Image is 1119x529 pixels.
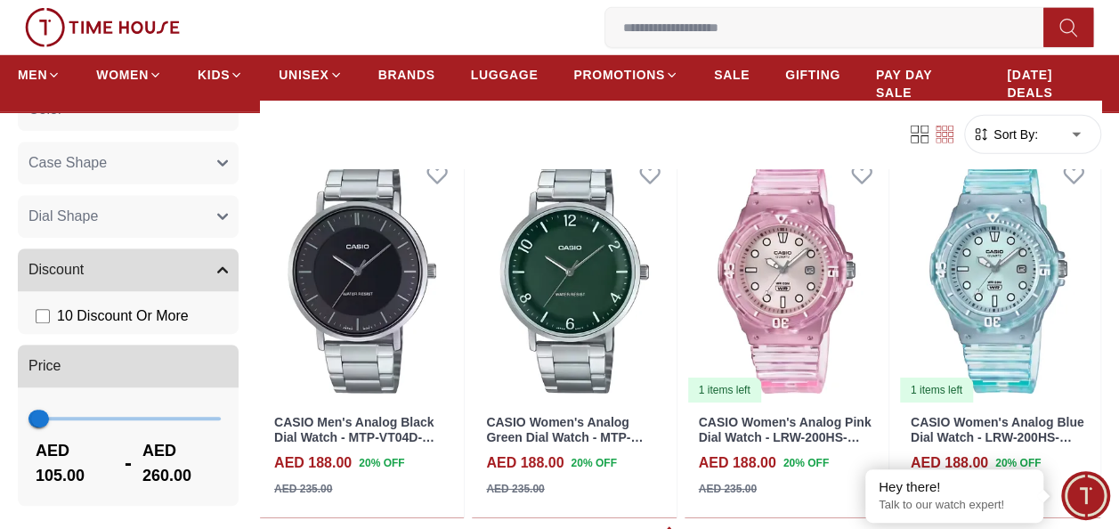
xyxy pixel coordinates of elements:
[36,437,114,487] span: AED 105.00
[995,455,1041,471] span: 20 % OFF
[274,452,352,474] h4: AED 188.00
[571,455,616,471] span: 20 % OFF
[1007,66,1101,102] span: [DATE] DEALS
[573,59,678,91] a: PROMOTIONS
[18,344,239,387] button: Price
[1007,59,1101,109] a: [DATE] DEALS
[28,354,61,376] span: Price
[260,148,464,404] img: CASIO Men's Analog Black Dial Watch - MTP-VT04D-1EDF
[471,59,539,91] a: LUGGAGE
[785,59,840,91] a: GIFTING
[573,66,665,84] span: PROMOTIONS
[685,148,888,404] a: CASIO Women's Analog Pink Dial Watch - LRW-200HS-4EVDF1 items left
[879,498,1030,513] p: Talk to our watch expert!
[699,452,776,474] h4: AED 188.00
[25,8,180,47] img: ...
[96,59,162,91] a: WOMEN
[274,415,434,460] a: CASIO Men's Analog Black Dial Watch - MTP-VT04D-1EDF
[876,66,971,102] span: PAY DAY SALE
[114,448,142,476] span: -
[486,415,643,460] a: CASIO Women's Analog Green Dial Watch - MTP-VT03D-3BDF
[900,378,973,403] div: 1 items left
[378,66,435,84] span: BRANDS
[911,415,1084,460] a: CASIO Women's Analog Blue Dial Watch - LRW-200HS-2EVDF
[198,66,230,84] span: KIDS
[896,148,1100,404] a: CASIO Women's Analog Blue Dial Watch - LRW-200HS-2EVDF1 items left
[876,59,971,109] a: PAY DAY SALE
[486,481,544,497] div: AED 235.00
[18,66,47,84] span: MEN
[699,481,757,497] div: AED 235.00
[472,148,676,404] img: CASIO Women's Analog Green Dial Watch - MTP-VT03D-3BDF
[359,455,404,471] span: 20 % OFF
[685,148,888,404] img: CASIO Women's Analog Pink Dial Watch - LRW-200HS-4EVDF
[699,415,872,460] a: CASIO Women's Analog Pink Dial Watch - LRW-200HS-4EVDF
[96,66,149,84] span: WOMEN
[198,59,243,91] a: KIDS
[783,455,829,471] span: 20 % OFF
[57,305,189,326] span: 10 Discount Or More
[990,125,1038,142] span: Sort By:
[879,478,1030,496] div: Hey there!
[688,378,761,403] div: 1 items left
[28,205,98,226] span: Dial Shape
[18,141,239,183] button: Case Shape
[18,194,239,237] button: Dial Shape
[972,125,1038,142] button: Sort By:
[274,481,332,497] div: AED 235.00
[785,66,840,84] span: GIFTING
[714,59,750,91] a: SALE
[1061,471,1110,520] div: Chat Widget
[36,308,50,322] input: 10 Discount Or More
[714,66,750,84] span: SALE
[28,151,107,173] span: Case Shape
[911,452,988,474] h4: AED 188.00
[378,59,435,91] a: BRANDS
[28,258,84,280] span: Discount
[142,437,221,487] span: AED 260.00
[279,59,342,91] a: UNISEX
[896,148,1100,404] img: CASIO Women's Analog Blue Dial Watch - LRW-200HS-2EVDF
[18,248,239,290] button: Discount
[486,452,564,474] h4: AED 188.00
[279,66,328,84] span: UNISEX
[18,59,61,91] a: MEN
[471,66,539,84] span: LUGGAGE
